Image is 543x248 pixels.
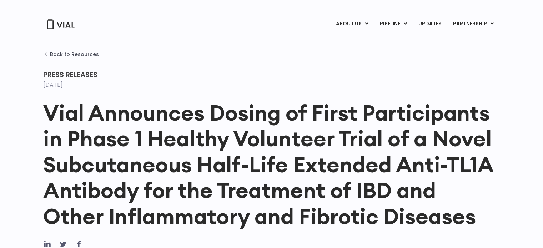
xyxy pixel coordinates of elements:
[43,100,500,229] h1: Vial Announces Dosing of First Participants in Phase 1 Healthy Volunteer Trial of a Novel Subcuta...
[43,51,99,57] a: Back to Resources
[447,18,499,30] a: PARTNERSHIPMenu Toggle
[50,51,99,57] span: Back to Resources
[330,18,374,30] a: ABOUT USMenu Toggle
[43,70,97,80] span: Press Releases
[46,19,75,29] img: Vial Logo
[374,18,412,30] a: PIPELINEMenu Toggle
[43,81,63,89] time: [DATE]
[413,18,447,30] a: UPDATES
